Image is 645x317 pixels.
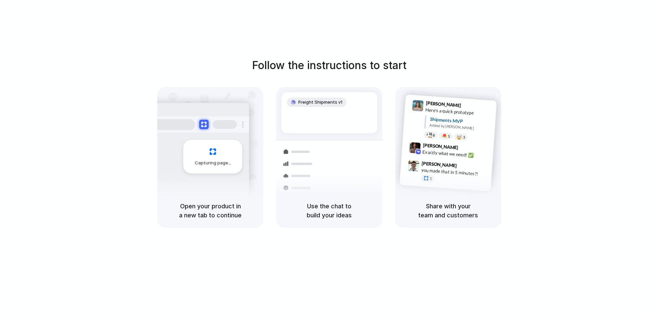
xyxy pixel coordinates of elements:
div: Here's a quick prototype [425,106,492,118]
div: 🤯 [457,135,462,140]
div: Exactly what we need! ✅ [422,149,489,160]
h5: Open your product in a new tab to continue [165,202,255,220]
h5: Use the chat to build your ideas [284,202,374,220]
span: [PERSON_NAME] [422,160,457,169]
span: 8 [433,134,435,137]
span: 9:47 AM [459,163,473,171]
span: 3 [463,136,465,139]
span: Capturing page [195,160,232,166]
h5: Share with your team and customers [403,202,493,220]
span: 9:42 AM [460,145,474,153]
span: [PERSON_NAME] [423,142,458,151]
span: Freight Shipments v1 [298,99,342,106]
span: 1 [430,177,432,180]
div: Shipments MVP [430,116,492,127]
h1: Follow the instructions to start [252,57,406,73]
span: [PERSON_NAME] [426,99,461,109]
span: 9:41 AM [463,103,477,111]
span: 5 [448,135,450,138]
div: you made that in 5 minutes?! [421,166,488,178]
div: Added by [PERSON_NAME] [429,122,491,132]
